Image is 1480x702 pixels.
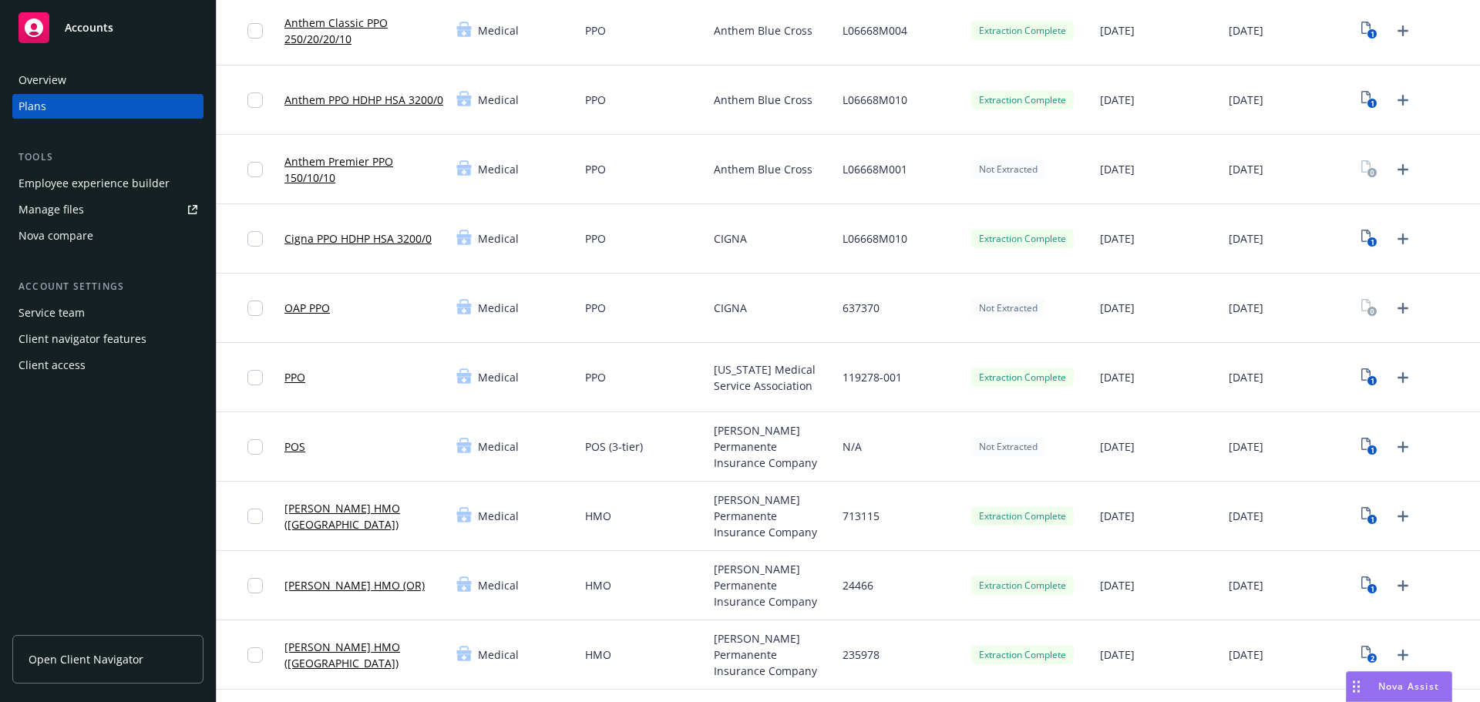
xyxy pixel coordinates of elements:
span: HMO [585,647,611,663]
span: PPO [585,369,606,385]
text: 1 [1371,584,1374,594]
span: PPO [585,92,606,108]
a: View Plan Documents [1357,435,1382,459]
div: Not Extracted [971,160,1045,179]
span: [US_STATE] Medical Service Association [714,361,830,394]
span: [DATE] [1100,438,1135,455]
span: [PERSON_NAME] Permanente Insurance Company [714,561,830,610]
a: View Plan Documents [1357,296,1382,321]
a: Nova compare [12,223,203,248]
div: Not Extracted [971,437,1045,456]
a: Manage files [12,197,203,222]
span: Medical [478,161,519,177]
span: [DATE] [1229,230,1263,247]
input: Toggle Row Selected [247,231,263,247]
span: PPO [585,22,606,39]
span: [DATE] [1229,647,1263,663]
span: POS (3-tier) [585,438,643,455]
span: Medical [478,369,519,385]
text: 1 [1371,376,1374,386]
span: [DATE] [1229,300,1263,316]
div: Not Extracted [971,298,1045,317]
span: Anthem Blue Cross [714,161,812,177]
a: OAP PPO [284,300,330,316]
a: Anthem Classic PPO 250/20/20/10 [284,15,444,47]
text: 1 [1371,29,1374,39]
div: Plans [18,94,46,119]
a: Upload Plan Documents [1391,296,1415,321]
a: [PERSON_NAME] HMO ([GEOGRAPHIC_DATA]) [284,639,444,671]
a: Anthem Premier PPO 150/10/10 [284,153,444,186]
span: Anthem Blue Cross [714,22,812,39]
a: Upload Plan Documents [1391,643,1415,667]
a: Client access [12,353,203,378]
div: Extraction Complete [971,21,1074,40]
a: Plans [12,94,203,119]
span: Medical [478,647,519,663]
a: View Plan Documents [1357,18,1382,43]
span: [DATE] [1100,369,1135,385]
text: 1 [1371,515,1374,525]
a: Upload Plan Documents [1391,88,1415,113]
a: Accounts [12,6,203,49]
span: Open Client Navigator [29,651,143,667]
a: Service team [12,301,203,325]
div: Manage files [18,197,84,222]
a: View Plan Documents [1357,573,1382,598]
input: Toggle Row Selected [247,370,263,385]
span: [DATE] [1229,577,1263,593]
span: Medical [478,230,519,247]
div: Employee experience builder [18,171,170,196]
text: 1 [1371,237,1374,247]
a: View Plan Documents [1357,227,1382,251]
span: 637370 [843,300,880,316]
div: Client navigator features [18,327,146,351]
div: Extraction Complete [971,368,1074,387]
span: L06668M010 [843,230,907,247]
span: 235978 [843,647,880,663]
span: PPO [585,230,606,247]
span: Nova Assist [1378,680,1439,693]
a: Upload Plan Documents [1391,435,1415,459]
span: PPO [585,161,606,177]
span: [DATE] [1100,647,1135,663]
span: [PERSON_NAME] Permanente Insurance Company [714,492,830,540]
div: Extraction Complete [971,90,1074,109]
span: [DATE] [1100,22,1135,39]
div: Nova compare [18,223,93,248]
span: Medical [478,22,519,39]
a: View Plan Documents [1357,88,1382,113]
a: View Plan Documents [1357,643,1382,667]
span: Medical [478,92,519,108]
a: View Plan Documents [1357,365,1382,390]
a: POS [284,438,305,455]
div: Extraction Complete [971,506,1074,526]
button: Nova Assist [1346,671,1452,702]
span: PPO [585,300,606,316]
span: Medical [478,577,519,593]
a: Upload Plan Documents [1391,365,1415,390]
span: [DATE] [1229,161,1263,177]
input: Toggle Row Selected [247,301,263,316]
a: Cigna PPO HDHP HSA 3200/0 [284,230,432,247]
input: Toggle Row Selected [247,647,263,663]
span: [DATE] [1100,230,1135,247]
a: [PERSON_NAME] HMO ([GEOGRAPHIC_DATA]) [284,500,444,532]
div: Service team [18,301,85,325]
div: Account settings [12,279,203,294]
span: CIGNA [714,300,747,316]
a: Upload Plan Documents [1391,18,1415,43]
div: Extraction Complete [971,576,1074,595]
span: Medical [478,508,519,524]
span: [DATE] [1229,369,1263,385]
span: [DATE] [1229,438,1263,455]
input: Toggle Row Selected [247,439,263,455]
input: Toggle Row Selected [247,92,263,108]
span: HMO [585,577,611,593]
span: Anthem Blue Cross [714,92,812,108]
a: View Plan Documents [1357,504,1382,529]
span: [DATE] [1100,300,1135,316]
a: Anthem PPO HDHP HSA 3200/0 [284,92,443,108]
div: Client access [18,353,86,378]
span: 119278-001 [843,369,902,385]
